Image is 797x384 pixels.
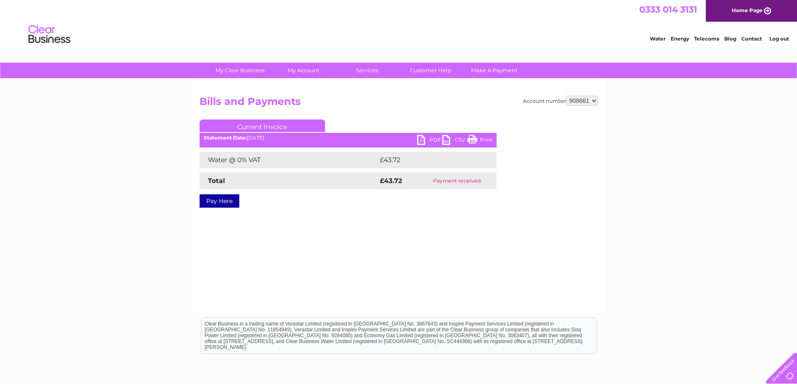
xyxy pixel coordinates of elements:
a: My Clear Business [205,63,274,78]
div: [DATE] [200,135,497,141]
a: Telecoms [694,36,719,42]
a: Print [467,135,492,147]
td: Water @ 0% VAT [200,152,378,168]
a: Water [650,36,666,42]
a: Energy [671,36,689,42]
div: Clear Business is a trading name of Verastar Limited (registered in [GEOGRAPHIC_DATA] No. 3667643... [201,5,597,41]
a: Log out [769,36,789,42]
img: logo.png [28,22,71,47]
a: CSV [442,135,467,147]
a: 0333 014 3131 [639,4,697,15]
h2: Bills and Payments [200,96,598,112]
b: Statement Date: [204,135,247,141]
a: Blog [724,36,736,42]
a: Contact [741,36,762,42]
a: PDF [417,135,442,147]
a: Current Invoice [200,120,325,132]
strong: £43.72 [380,177,402,185]
a: Make A Payment [460,63,529,78]
a: Customer Help [396,63,465,78]
a: Pay Here [200,194,239,208]
td: £43.72 [378,152,479,168]
a: My Account [269,63,338,78]
td: Payment received [418,173,496,189]
a: Services [333,63,402,78]
strong: Total [208,177,225,185]
div: Account number [523,96,598,106]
